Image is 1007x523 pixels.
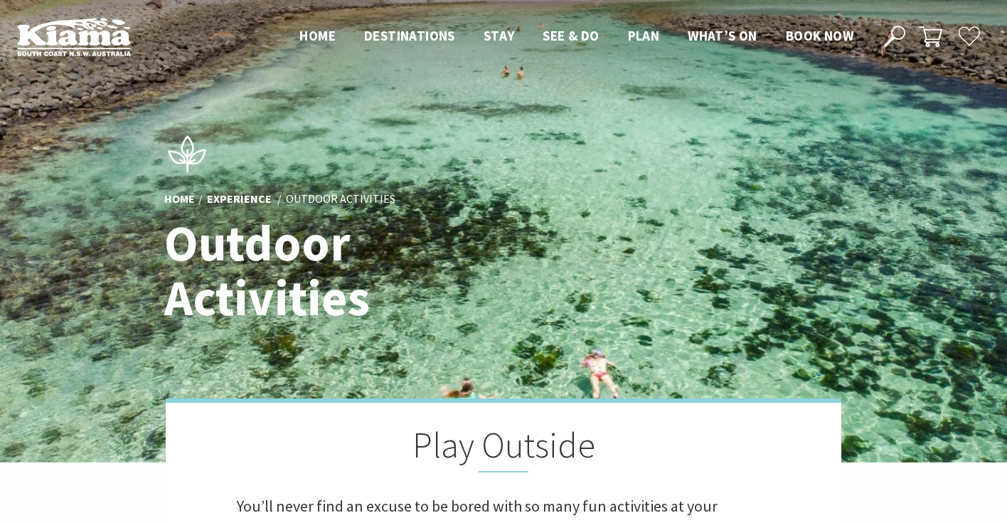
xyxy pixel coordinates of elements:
[364,27,455,44] span: Destinations
[164,192,195,208] a: Home
[484,27,515,44] span: Stay
[164,216,566,326] h1: Outdoor Activities
[628,27,660,44] span: Plan
[237,424,770,472] h2: Play Outside
[286,191,395,209] li: Outdoor Activities
[207,192,272,208] a: Experience
[543,27,599,44] span: See & Do
[285,25,868,48] nav: Main Menu
[17,17,131,56] img: Kiama Logo
[786,27,853,44] span: Book now
[688,27,757,44] span: What’s On
[299,27,336,44] span: Home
